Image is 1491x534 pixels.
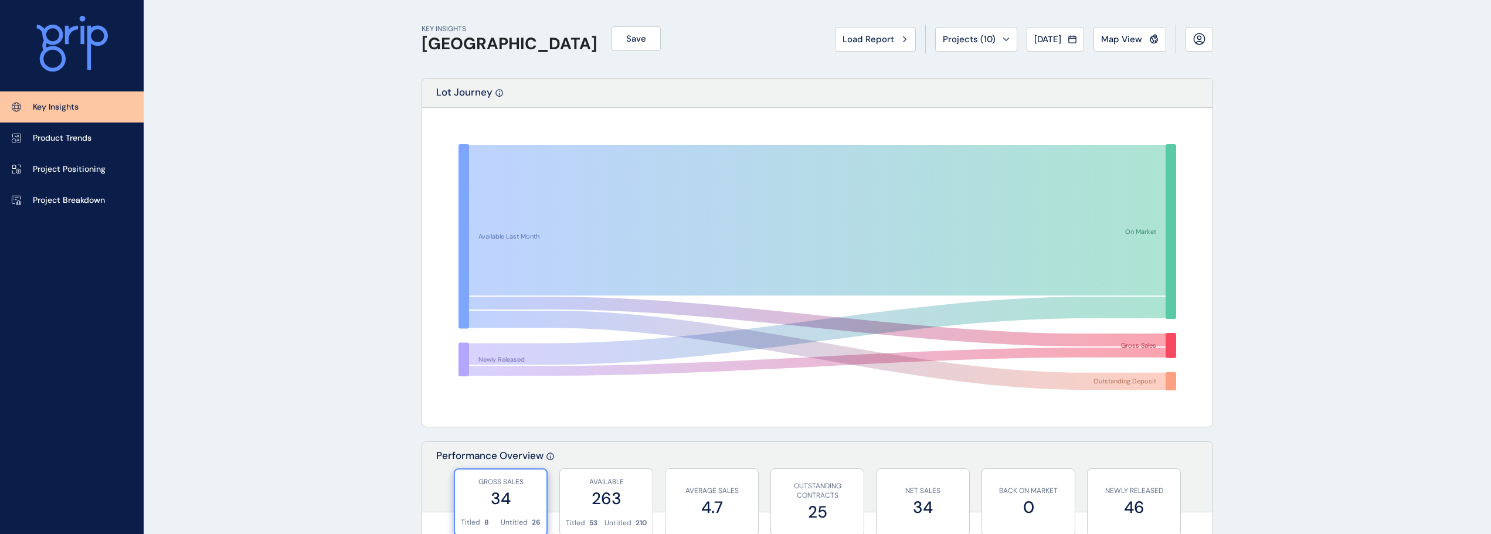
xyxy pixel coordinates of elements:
[532,518,541,528] p: 26
[566,518,585,528] p: Titled
[988,486,1069,496] p: BACK ON MARKET
[461,487,541,510] label: 34
[436,86,493,107] p: Lot Journey
[943,33,996,45] span: Projects ( 10 )
[777,501,858,523] label: 25
[33,164,106,175] p: Project Positioning
[566,487,647,510] label: 263
[33,195,105,206] p: Project Breakdown
[835,27,916,52] button: Load Report
[1093,27,1166,52] button: Map View
[671,486,752,496] p: AVERAGE SALES
[988,496,1069,519] label: 0
[422,34,597,54] h1: [GEOGRAPHIC_DATA]
[671,496,752,519] label: 4.7
[612,26,661,51] button: Save
[33,101,79,113] p: Key Insights
[422,24,597,34] p: KEY INSIGHTS
[1027,27,1084,52] button: [DATE]
[1101,33,1142,45] span: Map View
[589,518,597,528] p: 53
[1093,486,1174,496] p: NEWLY RELEASED
[461,518,480,528] p: Titled
[843,33,894,45] span: Load Report
[777,481,858,501] p: OUTSTANDING CONTRACTS
[501,518,528,528] p: Untitled
[436,449,544,512] p: Performance Overview
[1034,33,1061,45] span: [DATE]
[882,486,963,496] p: NET SALES
[636,518,647,528] p: 210
[882,496,963,519] label: 34
[566,477,647,487] p: AVAILABLE
[935,27,1017,52] button: Projects (10)
[626,33,646,45] span: Save
[1093,496,1174,519] label: 46
[33,132,91,144] p: Product Trends
[604,518,631,528] p: Untitled
[461,477,541,487] p: GROSS SALES
[484,518,489,528] p: 8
